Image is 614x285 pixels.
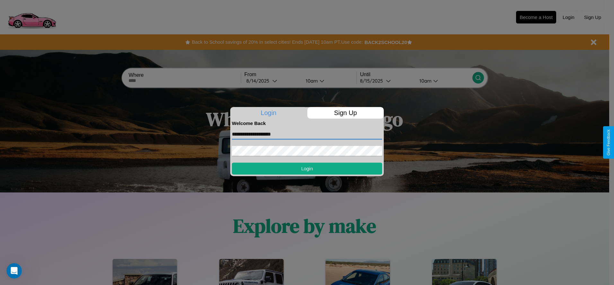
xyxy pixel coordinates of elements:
[232,163,382,174] button: Login
[606,129,611,156] div: Give Feedback
[307,107,384,119] p: Sign Up
[232,120,382,126] h4: Welcome Back
[230,107,307,119] p: Login
[6,263,22,279] iframe: Intercom live chat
